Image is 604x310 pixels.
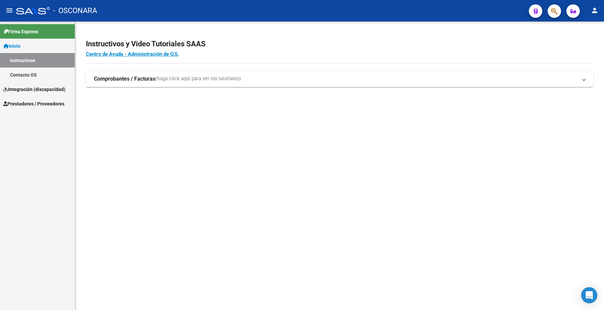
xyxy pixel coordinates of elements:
[53,3,97,18] span: - OSCONARA
[5,6,13,14] mat-icon: menu
[86,51,179,57] a: Centro de Ayuda - Administración de O.S.
[3,28,38,35] span: Firma Express
[86,71,593,87] mat-expansion-panel-header: Comprobantes / Facturas(haga click aquí para ver los tutoriales)
[591,6,599,14] mat-icon: person
[155,75,241,83] span: (haga click aquí para ver los tutoriales)
[581,287,597,303] div: Open Intercom Messenger
[86,38,593,50] h2: Instructivos y Video Tutoriales SAAS
[3,86,65,93] span: Integración (discapacidad)
[3,42,20,50] span: Inicio
[94,75,155,83] strong: Comprobantes / Facturas
[3,100,64,107] span: Prestadores / Proveedores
